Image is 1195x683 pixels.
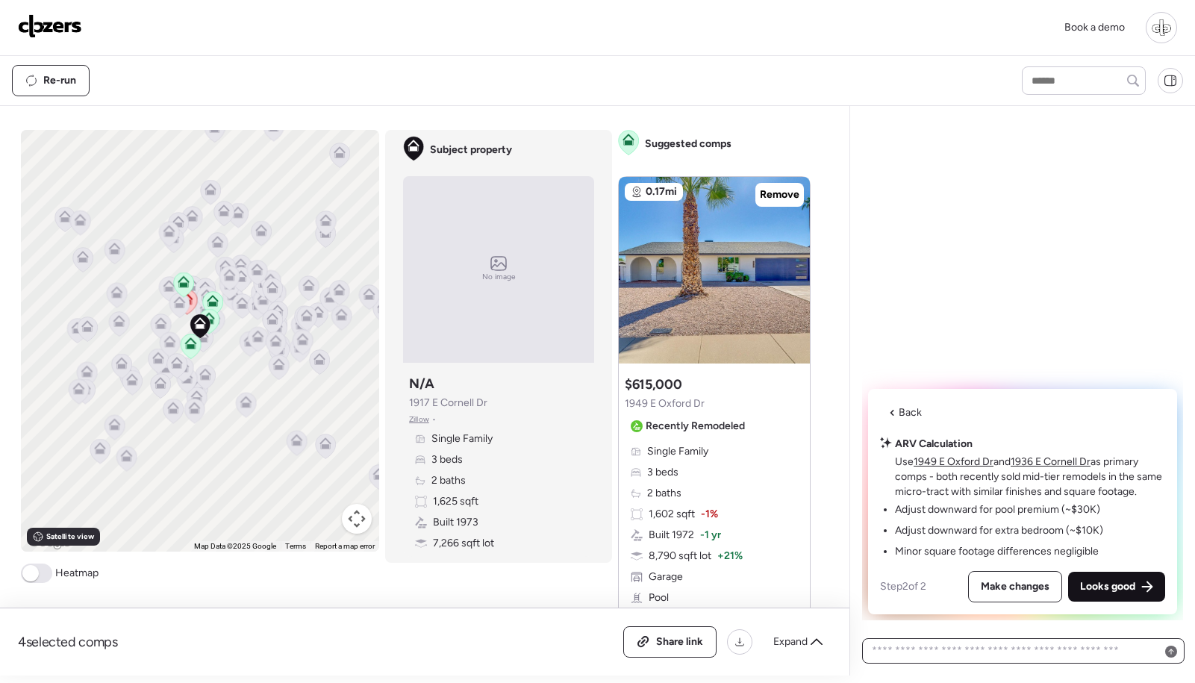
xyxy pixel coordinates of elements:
[1064,21,1125,34] span: Book a demo
[431,473,466,488] span: 2 baths
[760,187,799,202] span: Remove
[895,455,1165,499] p: Use and as primary comps - both recently sold mid-tier remodels in the same micro-tract with simi...
[647,465,678,480] span: 3 beds
[701,507,718,522] span: -1%
[649,507,695,522] span: 1,602 sqft
[649,590,669,605] span: Pool
[656,634,703,649] span: Share link
[649,549,711,564] span: 8,790 sqft lot
[25,532,74,552] a: Open this area in Google Maps (opens a new window)
[55,566,99,581] span: Heatmap
[646,419,745,434] span: Recently Remodeled
[342,504,372,534] button: Map camera controls
[431,452,463,467] span: 3 beds
[18,633,118,651] span: 4 selected comps
[433,515,478,530] span: Built 1973
[1011,455,1091,468] a: 1936 E Cornell Dr
[647,444,708,459] span: Single Family
[43,73,76,88] span: Re-run
[646,184,677,199] span: 0.17mi
[430,143,512,158] span: Subject property
[625,396,705,411] span: 1949 E Oxford Dr
[895,523,1103,538] li: Adjust downward for extra bedroom (~$10K)
[914,455,993,468] a: 1949 E Oxford Dr
[18,14,82,38] img: Logo
[649,570,683,584] span: Garage
[409,375,434,393] h3: N/A
[625,375,681,393] h3: $615,000
[895,437,973,450] strong: ARV Calculation
[645,137,731,152] span: Suggested comps
[700,528,721,543] span: -1 yr
[895,502,1100,517] li: Adjust downward for pool premium (~$30K)
[409,414,429,425] span: Zillow
[895,544,1099,559] li: Minor square footage differences negligible
[880,580,926,593] span: Step 2 of 2
[194,542,276,550] span: Map Data ©2025 Google
[899,405,922,420] span: Back
[46,531,94,543] span: Satellite view
[482,271,515,283] span: No image
[432,414,436,425] span: •
[285,542,306,550] a: Terms (opens in new tab)
[433,536,494,551] span: 7,266 sqft lot
[773,634,808,649] span: Expand
[409,396,487,411] span: 1917 E Cornell Dr
[433,494,478,509] span: 1,625 sqft
[315,542,375,550] a: Report a map error
[717,549,743,564] span: + 21%
[647,486,681,501] span: 2 baths
[431,431,493,446] span: Single Family
[981,579,1049,594] span: Make changes
[649,528,694,543] span: Built 1972
[25,532,74,552] img: Google
[1080,579,1135,594] span: Looks good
